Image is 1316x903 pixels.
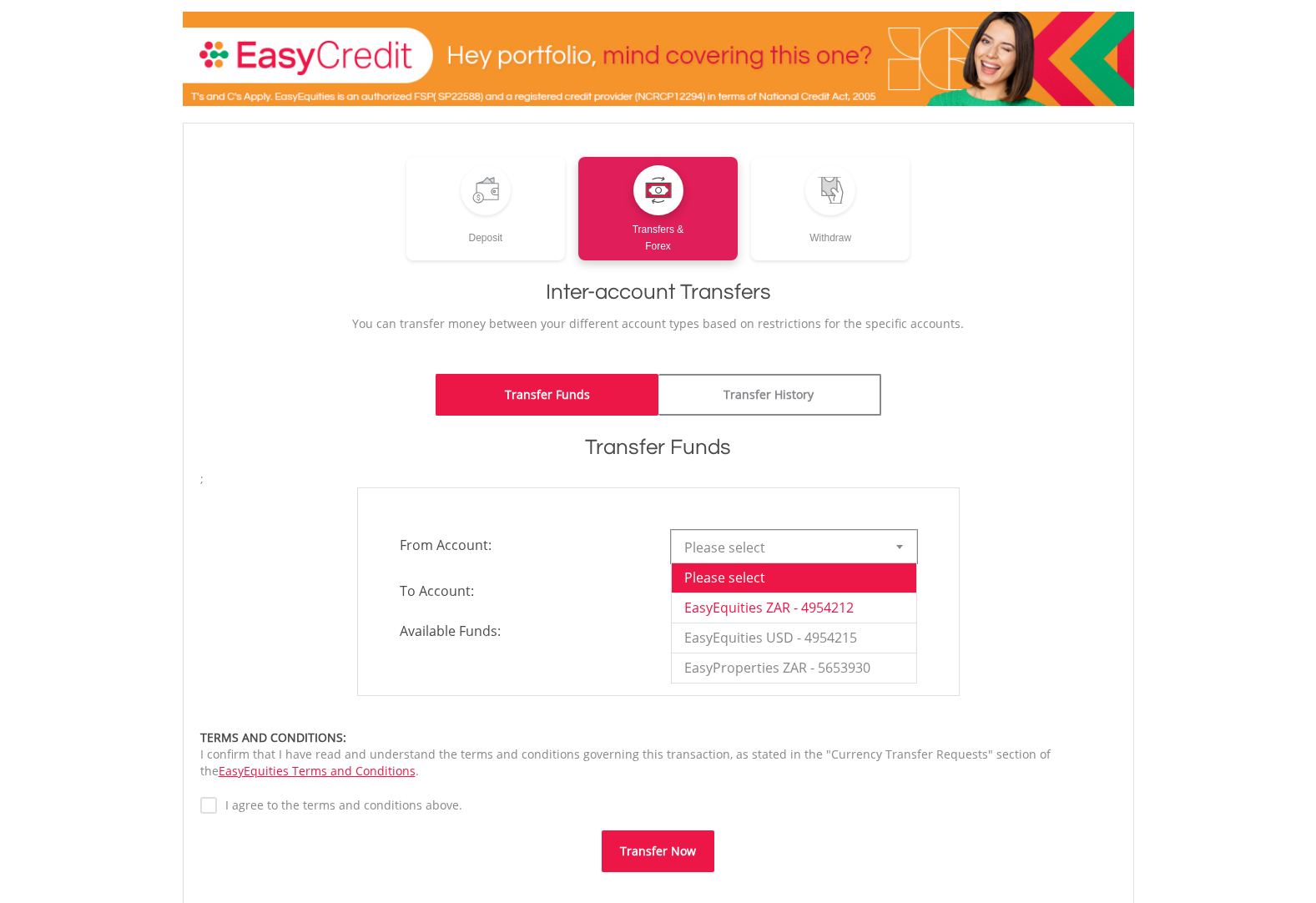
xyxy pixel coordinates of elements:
span: Please select [684,531,879,564]
h1: Transfer Funds [200,432,1117,462]
a: Transfer Funds [436,374,658,416]
a: Transfers &Forex [578,157,738,260]
a: Withdraw [751,157,910,260]
div: Transfers & Forex [578,215,738,255]
li: EasyEquities ZAR - 4954212 [672,593,916,623]
p: You can transfer money between your different account types based on restrictions for the specifi... [200,315,1117,332]
h1: Inter-account Transfers [200,277,1117,307]
span: Available Funds: [387,622,658,641]
span: From Account: [387,530,658,560]
div: Withdraw [751,215,910,246]
a: Deposit [406,157,566,260]
img: EasyCredit Promotion Banner [183,12,1134,106]
a: EasyEquities Terms and Conditions [219,763,416,779]
a: Transfer History [658,374,881,416]
label: I agree to the terms and conditions above. [217,797,462,814]
li: EasyEquities USD - 4954215 [672,623,916,653]
li: Please select [672,562,916,593]
div: TERMS AND CONDITIONS: [200,729,1117,746]
span: To Account: [387,576,658,606]
button: Transfer Now [602,830,714,872]
form: ; [200,471,1117,872]
div: Deposit [406,215,566,246]
div: I confirm that I have read and understand the terms and conditions governing this transaction, as... [200,729,1117,779]
li: EasyProperties ZAR - 5653930 [672,653,916,683]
